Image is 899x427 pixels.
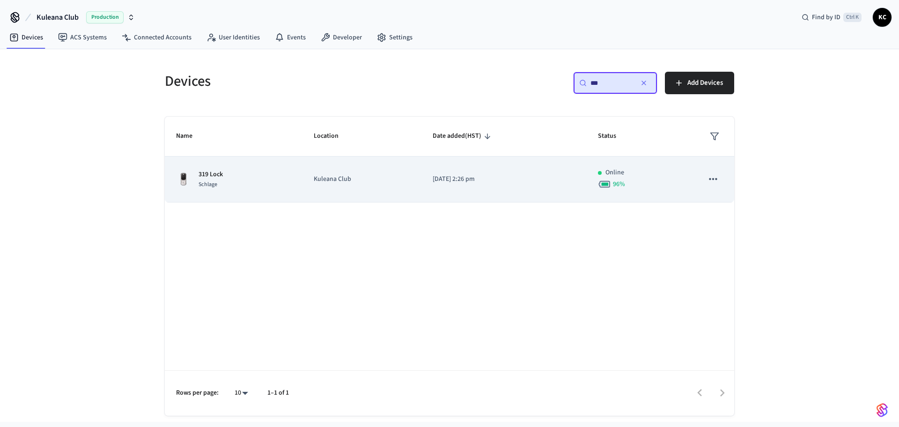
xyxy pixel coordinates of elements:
a: Settings [369,29,420,46]
p: Online [605,168,624,178]
p: 319 Lock [199,170,223,180]
span: Add Devices [687,77,723,89]
span: Production [86,11,124,23]
a: Developer [313,29,369,46]
p: [DATE] 2:26 pm [433,174,575,184]
span: KC [874,9,891,26]
span: Kuleana Club [37,12,79,23]
a: ACS Systems [51,29,114,46]
span: Ctrl K [843,13,862,22]
img: SeamLogoGradient.69752ec5.svg [877,403,888,418]
p: Kuleana Club [314,174,410,184]
span: Name [176,129,205,143]
span: Schlage [199,180,217,188]
table: sticky table [165,117,734,202]
a: Events [267,29,313,46]
p: 1–1 of 1 [267,388,289,398]
button: Add Devices [665,72,734,94]
a: Connected Accounts [114,29,199,46]
div: 10 [230,386,252,400]
a: User Identities [199,29,267,46]
span: Find by ID [812,13,840,22]
img: Yale Assure Touchscreen Wifi Smart Lock, Satin Nickel, Front [176,172,191,187]
h5: Devices [165,72,444,91]
span: Status [598,129,628,143]
a: Devices [2,29,51,46]
div: Find by IDCtrl K [794,9,869,26]
span: Date added(HST) [433,129,494,143]
span: 96 % [613,180,625,189]
p: Rows per page: [176,388,219,398]
span: Location [314,129,351,143]
button: KC [873,8,892,27]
